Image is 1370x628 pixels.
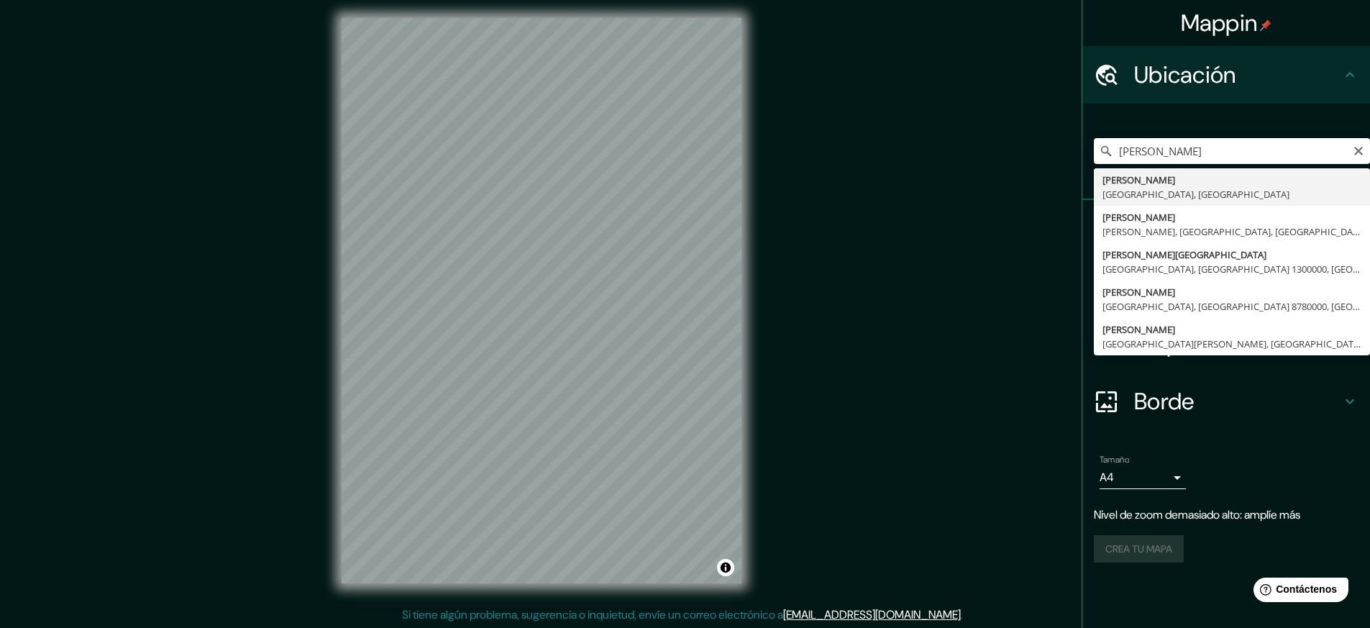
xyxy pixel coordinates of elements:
[963,606,965,622] font: .
[1082,200,1370,258] div: Patas
[1094,507,1300,522] font: Nivel de zoom demasiado alto: amplíe más
[342,18,741,583] canvas: Mapa
[1134,386,1195,417] font: Borde
[1242,572,1354,612] iframe: Lanzador de widgets de ayuda
[402,607,783,622] font: Si tiene algún problema, sugerencia o inquietud, envíe un correo electrónico a
[1102,323,1175,336] font: [PERSON_NAME]
[1260,19,1271,31] img: pin-icon.png
[961,607,963,622] font: .
[1102,188,1289,201] font: [GEOGRAPHIC_DATA], [GEOGRAPHIC_DATA]
[1102,211,1175,224] font: [PERSON_NAME]
[1100,470,1114,485] font: A4
[965,606,968,622] font: .
[1102,225,1366,238] font: [PERSON_NAME], [GEOGRAPHIC_DATA], [GEOGRAPHIC_DATA]
[1102,286,1175,299] font: [PERSON_NAME]
[1181,8,1258,38] font: Mappin
[1100,454,1129,465] font: Tamaño
[1134,60,1236,90] font: Ubicación
[717,559,734,576] button: Activar o desactivar atribución
[1102,173,1175,186] font: [PERSON_NAME]
[1082,46,1370,104] div: Ubicación
[1082,258,1370,315] div: Estilo
[1094,138,1370,164] input: Elige tu ciudad o zona
[1082,315,1370,373] div: Disposición
[1100,466,1186,489] div: A4
[1102,248,1266,261] font: [PERSON_NAME][GEOGRAPHIC_DATA]
[1082,373,1370,430] div: Borde
[783,607,961,622] a: [EMAIL_ADDRESS][DOMAIN_NAME]
[1353,143,1364,157] button: Claro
